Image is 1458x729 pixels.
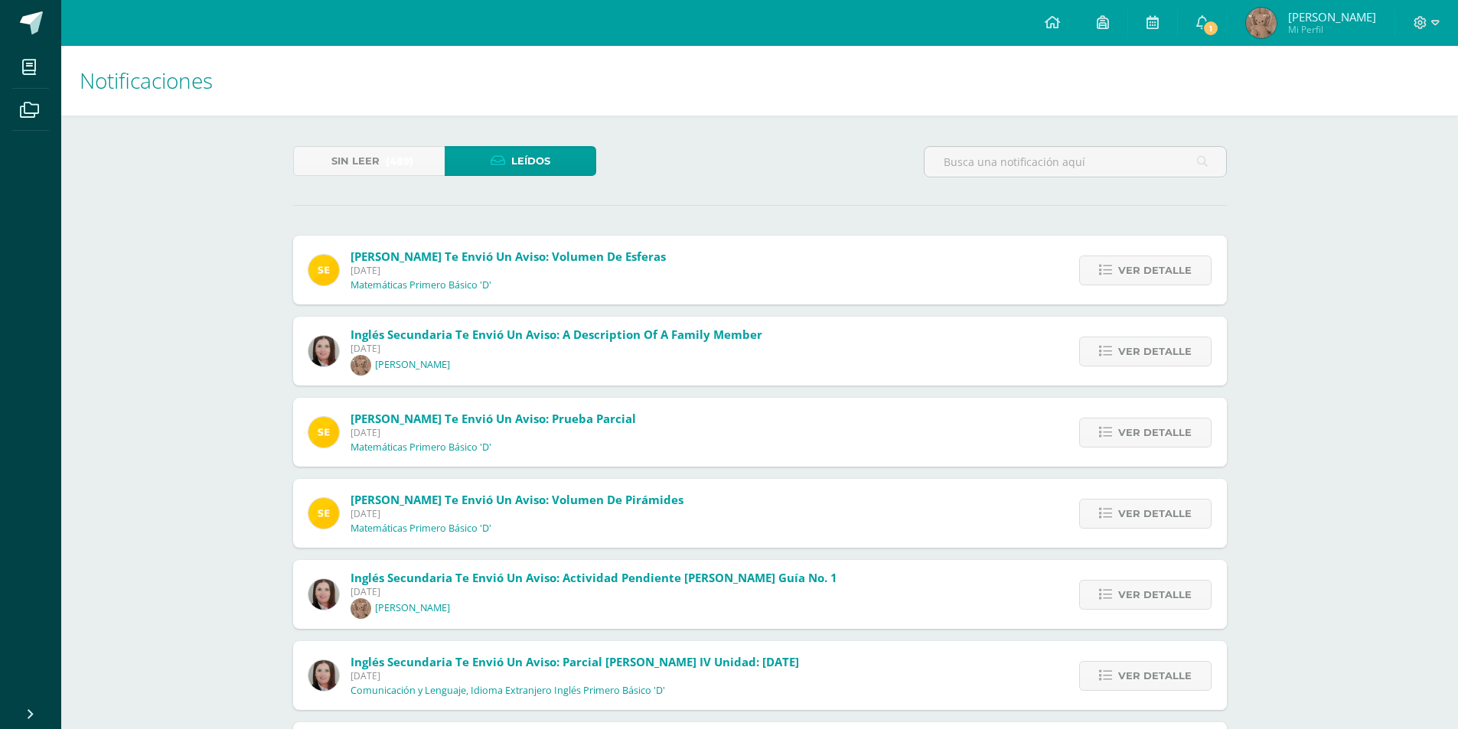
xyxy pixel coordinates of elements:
[445,146,596,176] a: Leídos
[1118,581,1192,609] span: Ver detalle
[308,255,339,285] img: 03c2987289e60ca238394da5f82a525a.png
[351,492,683,507] span: [PERSON_NAME] te envió un aviso: Volumen de Pirámides
[351,654,799,669] span: Inglés Secundaria te envió un aviso: Parcial [PERSON_NAME] IV Unidad: [DATE]
[351,507,683,520] span: [DATE]
[1118,418,1192,447] span: Ver detalle
[351,669,799,682] span: [DATE]
[351,570,837,585] span: Inglés Secundaria te envió un aviso: Actividad pendiente [PERSON_NAME] Guía No. 1
[308,660,339,691] img: 8af0450cf43d44e38c4a1497329761f3.png
[308,498,339,529] img: 03c2987289e60ca238394da5f82a525a.png
[1118,662,1192,690] span: Ver detalle
[375,359,450,371] p: [PERSON_NAME]
[351,264,666,277] span: [DATE]
[308,336,339,366] img: 8af0450cf43d44e38c4a1497329761f3.png
[386,147,413,175] span: (489)
[1246,8,1277,38] img: 67a3ee5be09eb7eedf428c1a72d31e06.png
[1288,9,1376,24] span: [PERSON_NAME]
[511,147,550,175] span: Leídos
[1118,500,1192,528] span: Ver detalle
[351,426,636,439] span: [DATE]
[351,355,371,376] img: 993944ba1b36881683edab4a7e8ce25f.png
[351,411,636,426] span: [PERSON_NAME] te envió un aviso: Prueba Parcial
[351,441,491,454] p: Matemáticas Primero Básico 'D'
[925,147,1226,177] input: Busca una notificación aquí
[1202,20,1219,37] span: 1
[1118,256,1192,285] span: Ver detalle
[351,522,491,535] p: Matemáticas Primero Básico 'D'
[351,598,371,619] img: 993944ba1b36881683edab4a7e8ce25f.png
[351,249,666,264] span: [PERSON_NAME] te envió un aviso: Volumen de esferas
[1288,23,1376,36] span: Mi Perfil
[351,342,762,355] span: [DATE]
[351,685,665,697] p: Comunicación y Lenguaje, Idioma Extranjero Inglés Primero Básico 'D'
[351,327,762,342] span: Inglés Secundaria te envió un aviso: A description of a family member
[1118,337,1192,366] span: Ver detalle
[308,579,339,610] img: 8af0450cf43d44e38c4a1497329761f3.png
[293,146,445,176] a: Sin leer(489)
[351,279,491,291] p: Matemáticas Primero Básico 'D'
[351,585,837,598] span: [DATE]
[308,417,339,447] img: 03c2987289e60ca238394da5f82a525a.png
[375,602,450,614] p: [PERSON_NAME]
[80,66,213,95] span: Notificaciones
[331,147,380,175] span: Sin leer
